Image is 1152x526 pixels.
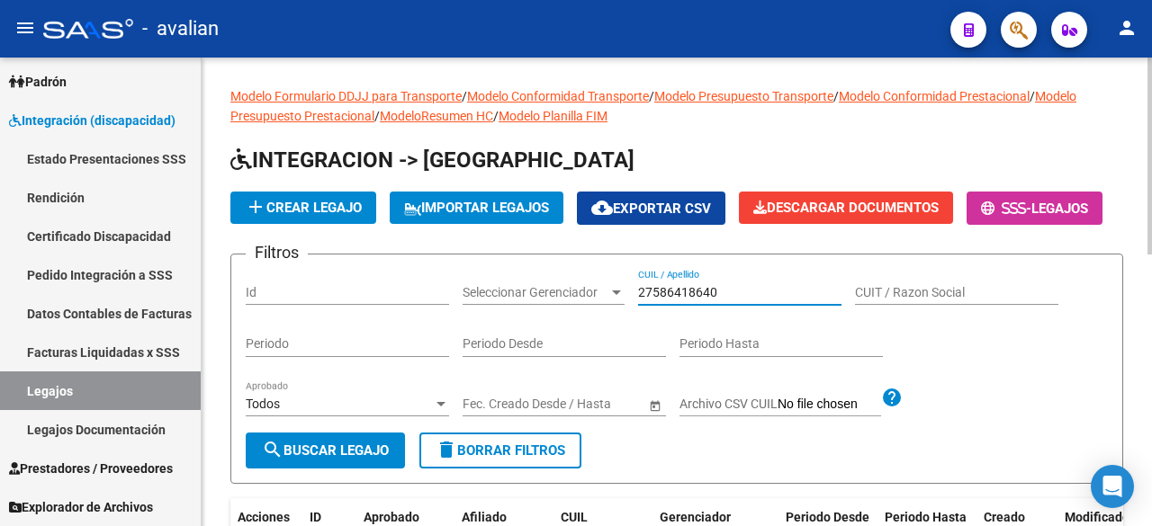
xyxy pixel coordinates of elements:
span: Modificado [1065,510,1129,524]
a: Modelo Formulario DDJJ para Transporte [230,89,462,103]
button: Descargar Documentos [739,192,953,224]
span: Creado [984,510,1025,524]
div: Open Intercom Messenger [1091,465,1134,508]
button: IMPORTAR LEGAJOS [390,192,563,224]
a: Modelo Presupuesto Transporte [654,89,833,103]
a: Modelo Conformidad Transporte [467,89,649,103]
span: CUIL [561,510,588,524]
span: Padrón [9,72,67,92]
a: Modelo Conformidad Prestacional [839,89,1030,103]
span: Explorador de Archivos [9,497,153,517]
button: Buscar Legajo [246,432,405,468]
mat-icon: delete [436,439,457,460]
span: ID [310,510,321,524]
button: Borrar Filtros [419,432,581,468]
mat-icon: add [245,196,266,218]
span: - [981,201,1031,217]
span: Afiliado [462,510,507,524]
mat-icon: cloud_download [591,197,613,218]
span: Acciones [238,510,290,524]
span: Exportar CSV [591,201,711,217]
span: Borrar Filtros [436,442,565,459]
button: Exportar CSV [577,192,725,225]
input: Archivo CSV CUIL [778,397,881,413]
span: INTEGRACION -> [GEOGRAPHIC_DATA] [230,147,634,173]
button: Crear Legajo [230,192,376,224]
span: Seleccionar Gerenciador [463,285,608,300]
a: Modelo Planilla FIM [499,109,607,123]
a: ModeloResumen HC [380,109,493,123]
mat-icon: person [1116,17,1138,39]
mat-icon: help [881,387,903,408]
span: Archivo CSV CUIL [679,397,778,411]
button: Open calendar [645,396,664,415]
span: Prestadores / Proveedores [9,459,173,478]
span: Gerenciador [660,510,731,524]
span: IMPORTAR LEGAJOS [404,200,549,216]
button: -Legajos [967,192,1102,225]
h3: Filtros [246,240,308,265]
span: Legajos [1031,201,1088,217]
span: Integración (discapacidad) [9,111,175,130]
span: - avalian [142,9,219,49]
span: Periodo Desde [786,510,869,524]
mat-icon: menu [14,17,36,39]
span: Buscar Legajo [262,442,389,459]
span: Todos [246,397,280,411]
input: Fecha fin [544,397,632,412]
input: Fecha inicio [463,397,528,412]
span: Aprobado [364,510,419,524]
span: Periodo Hasta [885,510,967,524]
mat-icon: search [262,439,283,460]
span: Descargar Documentos [753,200,939,216]
span: Crear Legajo [245,200,362,216]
